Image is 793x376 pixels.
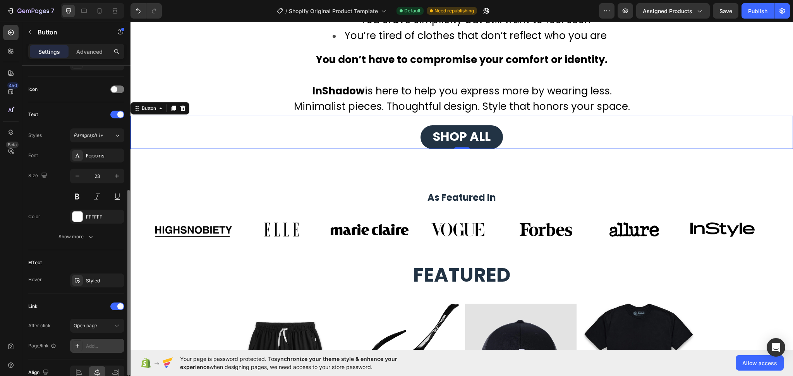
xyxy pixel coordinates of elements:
div: Hover [28,276,42,283]
img: gempages_432750572815254551-8dbdcb64-3191-4b5c-b235-91d16069bee5.svg [464,193,543,222]
span: Assigned Products [643,7,692,15]
strong: InShadow [182,62,234,76]
span: Your page is password protected. To when designing pages, we need access to your store password. [180,355,427,371]
div: Button [10,83,27,90]
p: Advanced [76,48,103,56]
div: Publish [748,7,767,15]
span: Featured [283,239,380,267]
button: Paragraph 1* [70,128,124,142]
img: gempages_432750572815254551-416eed79-3eab-43e6-8740-9fd944a1d508.svg [553,193,632,222]
span: / [285,7,287,15]
div: Show more [58,233,94,241]
span: Need republishing [434,7,474,14]
span: Allow access [742,359,777,367]
button: Assigned Products [636,3,710,19]
div: Icon [28,86,38,93]
span: Paragraph 1* [74,132,103,139]
img: gempages_432750572815254551-4e3559be-fbfe-4d35-86c8-eef45ac852d3.svg [112,193,191,222]
button: Publish [742,3,774,19]
img: gempages_581500426780672942-b01bf940-7655-468c-9abf-65c14c23c295.svg [288,193,367,222]
button: 7 [3,3,58,19]
button: Save [713,3,738,19]
div: Open Intercom Messenger [767,338,785,357]
p: Settings [38,48,60,56]
div: Text [28,111,38,118]
div: 450 [7,82,19,89]
span: Open page [74,323,97,328]
iframe: Design area [130,22,793,350]
p: Button [38,27,103,37]
div: Undo/Redo [130,3,162,19]
button: Open page [70,319,124,333]
div: Poppins [86,152,122,159]
div: Styled [86,277,122,284]
div: Link [28,303,38,310]
img: gempages_432750572815254551-a62c7382-44b5-4b8a-b2af-4bef057d11ea.svg [200,193,279,222]
button: Show more [28,230,124,244]
div: Styles [28,132,42,139]
div: Add... [86,343,122,350]
span: Shopify Original Product Template [289,7,378,15]
div: Beta [6,142,19,148]
div: After click [28,322,51,329]
img: gempages_581500426780672942-184432c1-9d11-4ba7-a027-a555fda44ffa.png [23,193,102,222]
span: Default [404,7,421,14]
div: Effect [28,259,42,266]
strong: As Featured In [297,169,366,182]
span: SHOP ALL [302,106,360,123]
img: gempages_432750572815254551-86492abc-13d3-4402-980f-6b51aa8820c4.svg [376,193,455,222]
div: Size [28,171,49,181]
span: Minimalist pieces. Thoughtful design. Style that honors your space. [163,78,499,92]
div: Font [28,152,38,159]
span: synchronize your theme style & enhance your experience [180,355,397,370]
strong: You don’t have to compromise your comfort or identity. [185,31,477,45]
p: 7 [51,6,54,15]
div: Page/link [28,342,57,349]
button: <p><span style="font-size:32px;">SHOP ALL</span></p> [290,104,372,128]
div: FFFFFF [86,214,122,220]
span: is here to help you express more by wearing less. [182,62,481,76]
span: Save [719,8,732,14]
div: Color [28,213,40,220]
button: Allow access [736,355,784,371]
